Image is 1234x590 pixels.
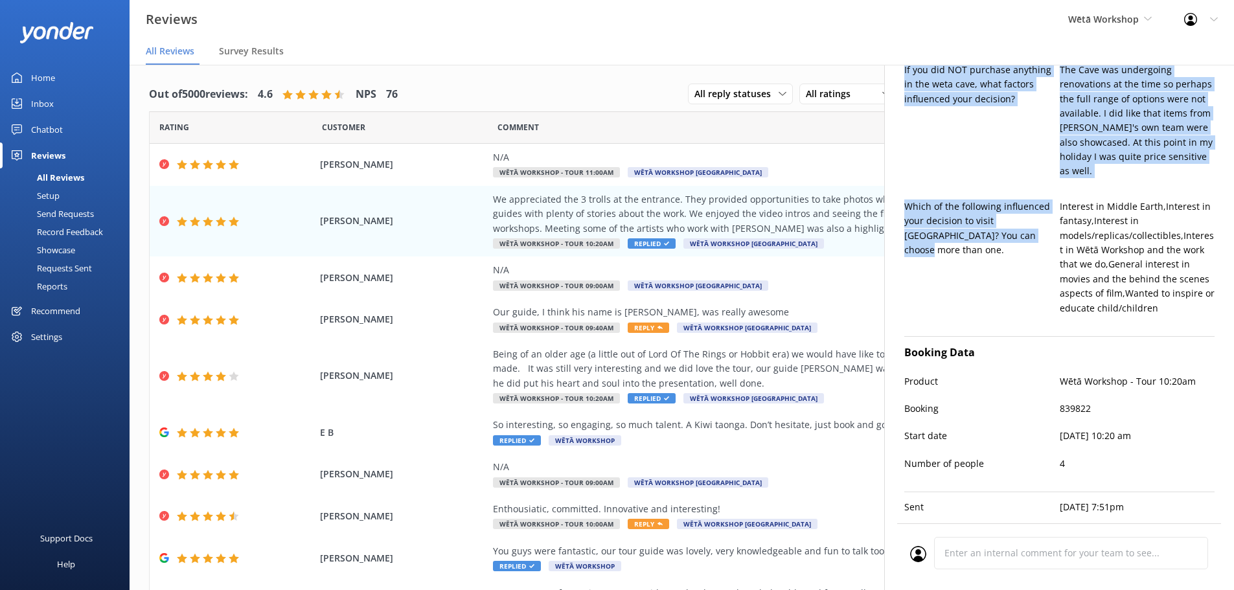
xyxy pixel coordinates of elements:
div: Reviews [31,142,65,168]
span: Wētā Workshop [GEOGRAPHIC_DATA] [683,238,824,249]
a: All Reviews [8,168,130,187]
div: Requests Sent [8,259,92,277]
span: Wētā Workshop [GEOGRAPHIC_DATA] [683,393,824,403]
span: Date [322,121,365,133]
span: Wētā Workshop [549,561,621,571]
span: Wētā Workshop [GEOGRAPHIC_DATA] [628,477,768,488]
div: Help [57,551,75,577]
p: The Cave was undergoing renovations at the time so perhaps the full range of options were not ava... [1060,63,1215,179]
p: Wētā Workshop - Tour 10:20am [1060,374,1215,389]
span: Wētā Workshop - Tour 09:00am [493,477,620,488]
div: Settings [31,324,62,350]
p: 4 [1060,457,1215,471]
div: Enthousiatic, committed. Innovative and interesting! [493,502,1082,516]
span: Date [159,121,189,133]
div: Inbox [31,91,54,117]
span: Reply [628,519,669,529]
h4: Booking Data [904,345,1215,361]
h4: 4.6 [258,86,273,103]
span: Wētā Workshop [549,435,621,446]
span: Wētā Workshop - Tour 09:40am [493,323,620,333]
div: Send Requests [8,205,94,223]
a: Requests Sent [8,259,130,277]
span: Replied [628,238,676,249]
div: All Reviews [8,168,84,187]
span: [PERSON_NAME] [320,271,487,285]
h3: Reviews [146,9,198,30]
span: Replied [628,393,676,403]
a: Record Feedback [8,223,130,241]
span: Wētā Workshop [GEOGRAPHIC_DATA] [677,323,817,333]
div: Being of an older age (a little out of Lord Of The Rings or Hobbit era) we would have like to see... [493,347,1082,391]
p: [DATE] 7:51pm [1060,500,1215,514]
span: Survey Results [219,45,284,58]
p: If you did NOT purchase anything in the weta cave, what factors influenced your decision? [904,63,1060,106]
p: Product [904,374,1060,389]
div: Chatbot [31,117,63,142]
h4: Out of 5000 reviews: [149,86,248,103]
span: Question [497,121,539,133]
span: [PERSON_NAME] [320,467,487,481]
div: So interesting, so engaging, so much talent. A Kiwi taonga. Don’t hesitate, just book and go. [493,418,1082,432]
div: Reports [8,277,67,295]
span: [PERSON_NAME] [320,214,487,228]
a: Showcase [8,241,130,259]
span: Replied [493,561,541,571]
div: N/A [493,150,1082,165]
h4: 76 [386,86,398,103]
p: Interest in Middle Earth,Interest in fantasy,Interest in models/replicas/collectibles,Interest in... [1060,199,1215,315]
span: Reply [628,323,669,333]
span: [PERSON_NAME] [320,369,487,383]
div: You guys were fantastic, our tour guide was lovely, very knowledgeable and fun to talk too, also ... [493,544,1082,558]
img: yonder-white-logo.png [19,22,94,43]
div: Home [31,65,55,91]
div: Showcase [8,241,75,259]
div: Our guide, I think his name is [PERSON_NAME], was really awesome [493,305,1082,319]
p: 839822 [1060,402,1215,416]
p: [DATE] 10:20 am [1060,429,1215,443]
p: Start date [904,429,1060,443]
a: Send Requests [8,205,130,223]
span: Wētā Workshop [GEOGRAPHIC_DATA] [677,519,817,529]
span: Wētā Workshop - Tour 10:20am [493,238,620,249]
span: [PERSON_NAME] [320,509,487,523]
span: Wētā Workshop - Tour 11:00am [493,167,620,177]
span: Wētā Workshop - Tour 09:00am [493,280,620,291]
div: Record Feedback [8,223,103,241]
p: Booking [904,402,1060,416]
img: user_profile.svg [910,546,926,562]
div: Setup [8,187,60,205]
span: All Reviews [146,45,194,58]
span: Wētā Workshop - Tour 10:00am [493,519,620,529]
p: Which of the following influenced your decision to visit [GEOGRAPHIC_DATA]? You can choose more t... [904,199,1060,258]
span: Wētā Workshop - Tour 10:20am [493,393,620,403]
span: Replied [493,435,541,446]
div: N/A [493,460,1082,474]
span: All reply statuses [694,87,779,101]
div: Support Docs [40,525,93,551]
h4: NPS [356,86,376,103]
a: Reports [8,277,130,295]
span: [PERSON_NAME] [320,551,487,565]
div: Recommend [31,298,80,324]
span: Wētā Workshop [GEOGRAPHIC_DATA] [628,280,768,291]
span: Wētā Workshop [1068,13,1139,25]
p: Number of people [904,457,1060,471]
span: E B [320,425,487,440]
div: N/A [493,263,1082,277]
div: We appreciated the 3 trolls at the entrance. They provided opportunities to take photos whilst wa... [493,192,1082,236]
span: [PERSON_NAME] [320,312,487,326]
a: Setup [8,187,130,205]
span: All ratings [806,87,858,101]
span: Wētā Workshop [GEOGRAPHIC_DATA] [628,167,768,177]
p: Sent [904,500,1060,514]
span: [PERSON_NAME] [320,157,487,172]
